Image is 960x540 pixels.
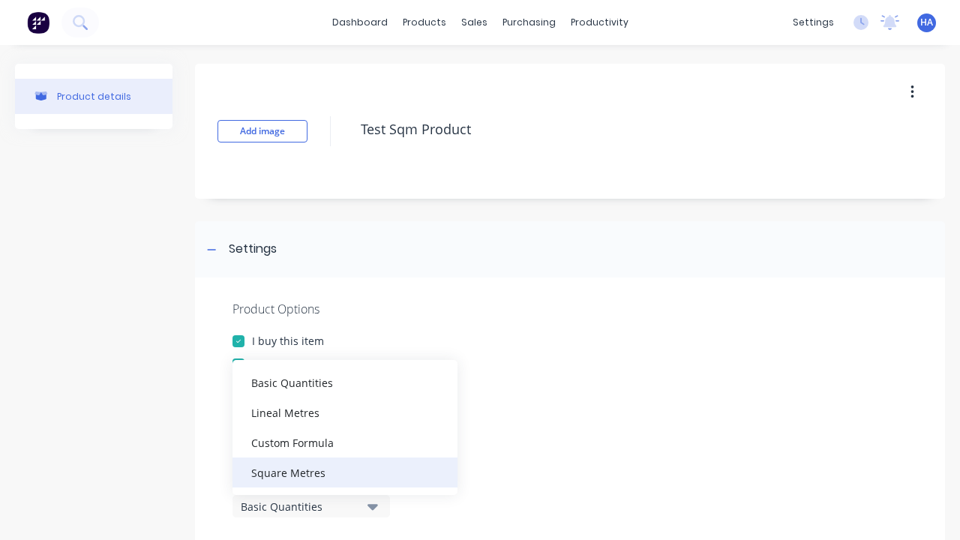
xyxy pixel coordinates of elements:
div: Lineal Metres [232,397,457,427]
div: settings [785,11,841,34]
button: Basic Quantities [232,495,390,517]
div: Settings [229,240,277,259]
div: productivity [563,11,636,34]
div: I sell this item [252,356,322,372]
textarea: Test Sqm Product [353,112,917,147]
a: dashboard [325,11,395,34]
div: Square Metres [232,457,457,487]
div: Basic Quantities [241,499,361,514]
button: Product details [15,79,172,114]
img: Factory [27,11,49,34]
div: purchasing [495,11,563,34]
div: Product details [57,91,131,102]
span: HA [920,16,933,29]
button: Add image [217,120,307,142]
div: Product Options [232,300,907,318]
div: Basic Quantities [232,367,457,397]
div: products [395,11,454,34]
div: Custom Formula [232,427,457,457]
div: I buy this item [252,333,324,349]
div: sales [454,11,495,34]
